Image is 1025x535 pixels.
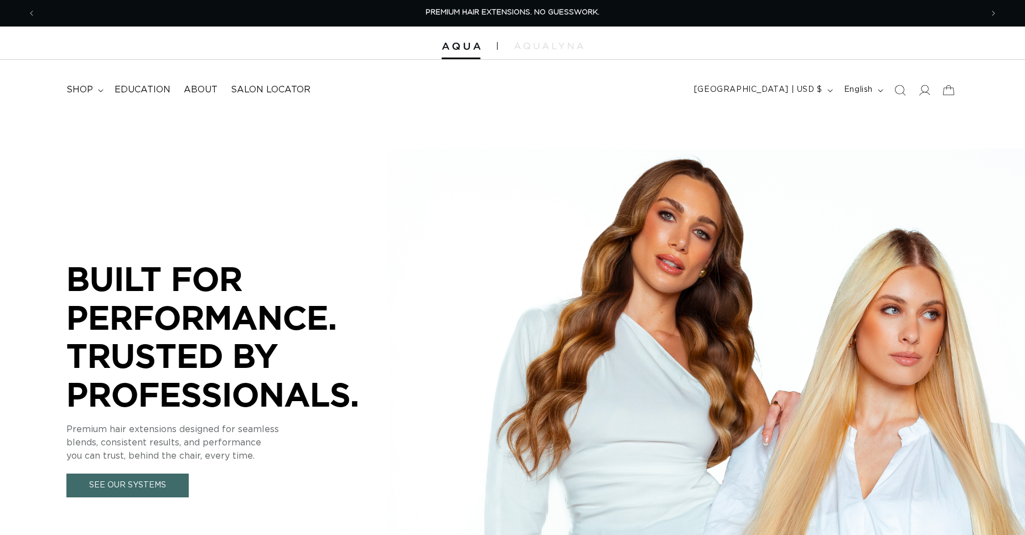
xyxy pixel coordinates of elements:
[844,84,873,96] span: English
[115,84,170,96] span: Education
[426,9,599,16] span: PREMIUM HAIR EXTENSIONS. NO GUESSWORK.
[442,43,480,50] img: Aqua Hair Extensions
[224,77,317,102] a: Salon Locator
[66,259,398,413] p: BUILT FOR PERFORMANCE. TRUSTED BY PROFESSIONALS.
[184,84,218,96] span: About
[108,77,177,102] a: Education
[177,77,224,102] a: About
[231,84,310,96] span: Salon Locator
[981,3,1006,24] button: Next announcement
[694,84,822,96] span: [GEOGRAPHIC_DATA] | USD $
[66,474,189,497] a: See Our Systems
[60,77,108,102] summary: shop
[19,3,44,24] button: Previous announcement
[687,80,837,101] button: [GEOGRAPHIC_DATA] | USD $
[514,43,583,49] img: aqualyna.com
[837,80,888,101] button: English
[888,78,912,102] summary: Search
[66,84,93,96] span: shop
[66,423,398,463] p: Premium hair extensions designed for seamless blends, consistent results, and performance you can...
